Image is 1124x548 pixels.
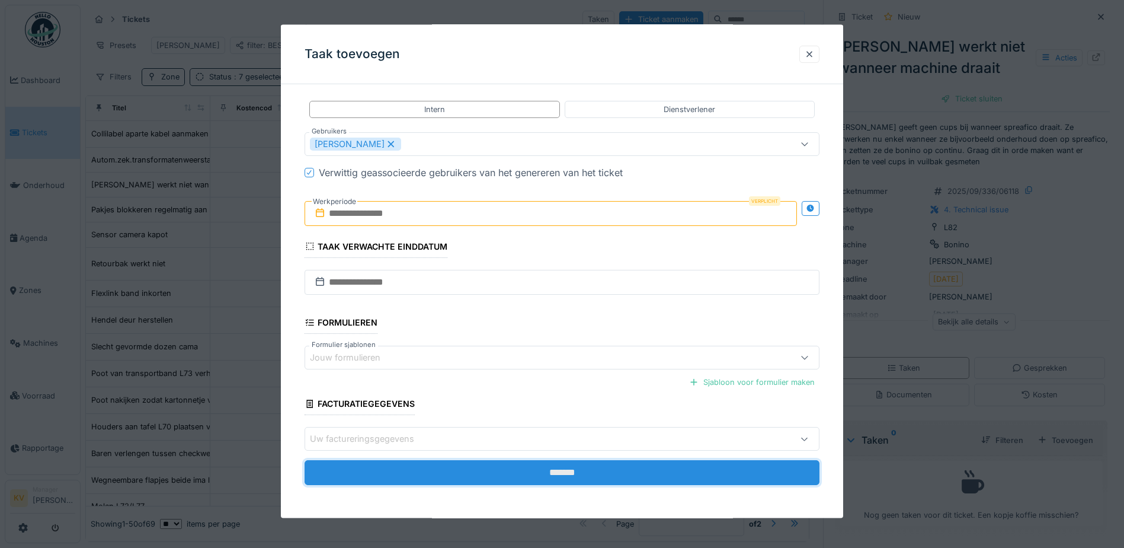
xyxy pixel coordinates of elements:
label: Werkperiode [312,195,357,208]
div: Dienstverlener [664,103,715,114]
div: Verplicht [749,196,780,205]
label: Formulier sjablonen [309,340,378,350]
div: Intern [424,103,445,114]
div: Verwittig geassocieerde gebruikers van het genereren van het ticket [319,165,623,179]
div: Uw factureringsgegevens [310,432,431,445]
div: Sjabloon voor formulier maken [684,374,819,390]
h3: Taak toevoegen [305,47,400,62]
label: Gebruikers [309,126,349,136]
div: [PERSON_NAME] [310,137,401,150]
div: Taak verwachte einddatum [305,237,447,257]
div: Facturatiegegevens [305,395,415,415]
div: Een uitvoerder toevoegen [305,70,421,86]
div: Formulieren [305,313,377,333]
div: Jouw formulieren [310,351,397,364]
